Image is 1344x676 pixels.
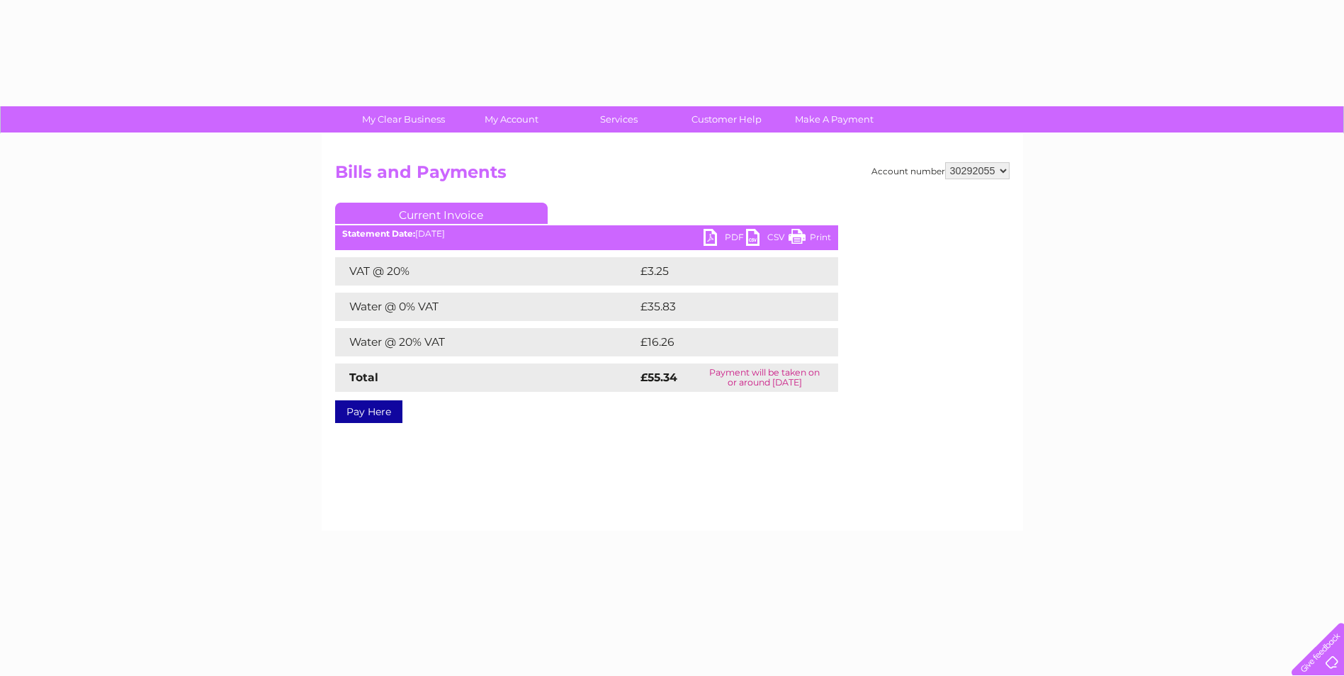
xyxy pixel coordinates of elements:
[691,364,838,392] td: Payment will be taken on or around [DATE]
[560,106,677,133] a: Services
[335,400,402,423] a: Pay Here
[335,257,637,286] td: VAT @ 20%
[349,371,378,384] strong: Total
[776,106,893,133] a: Make A Payment
[704,229,746,249] a: PDF
[453,106,570,133] a: My Account
[871,162,1010,179] div: Account number
[335,229,838,239] div: [DATE]
[335,162,1010,189] h2: Bills and Payments
[342,228,415,239] b: Statement Date:
[668,106,785,133] a: Customer Help
[637,328,808,356] td: £16.26
[746,229,789,249] a: CSV
[637,293,809,321] td: £35.83
[640,371,677,384] strong: £55.34
[335,203,548,224] a: Current Invoice
[335,293,637,321] td: Water @ 0% VAT
[335,328,637,356] td: Water @ 20% VAT
[345,106,462,133] a: My Clear Business
[789,229,831,249] a: Print
[637,257,805,286] td: £3.25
